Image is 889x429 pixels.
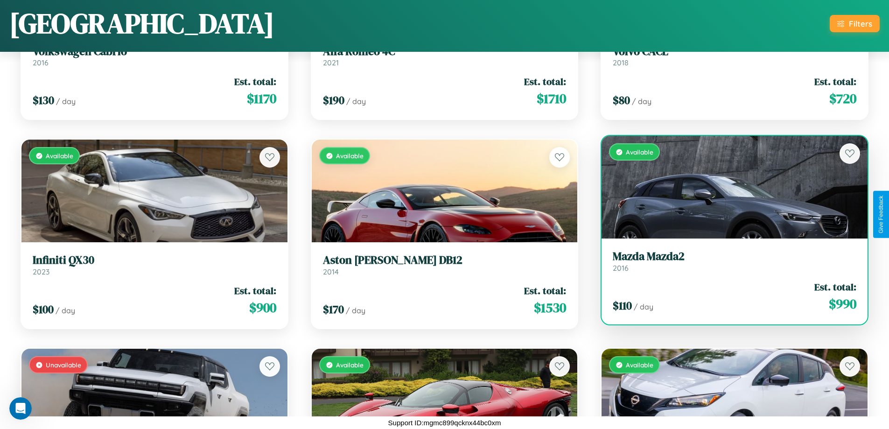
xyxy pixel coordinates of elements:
span: / day [56,306,75,315]
h3: Aston [PERSON_NAME] DB12 [323,253,567,267]
span: / day [632,97,651,106]
span: $ 130 [33,92,54,108]
span: Est. total: [814,75,856,88]
a: Volvo CACL2018 [613,45,856,68]
p: Support ID: mgmc899qcknx44bc0xm [388,416,501,429]
span: / day [346,97,366,106]
span: Est. total: [524,75,566,88]
a: Infiniti QX302023 [33,253,276,276]
span: 2018 [613,58,629,67]
iframe: Intercom live chat [9,397,32,420]
span: / day [56,97,76,106]
span: $ 1170 [247,89,276,108]
div: Filters [849,19,872,28]
span: Available [336,152,364,160]
span: Est. total: [234,284,276,297]
span: $ 1530 [534,298,566,317]
span: Unavailable [46,361,81,369]
h3: Mazda Mazda2 [613,250,856,263]
span: Available [46,152,73,160]
button: Filters [830,15,880,32]
span: $ 900 [249,298,276,317]
span: $ 80 [613,92,630,108]
a: Aston [PERSON_NAME] DB122014 [323,253,567,276]
span: Available [626,361,653,369]
span: 2016 [613,263,629,273]
span: Available [626,148,653,156]
span: $ 100 [33,302,54,317]
span: Est. total: [814,280,856,294]
span: 2023 [33,267,49,276]
span: / day [634,302,653,311]
span: 2014 [323,267,339,276]
span: Est. total: [234,75,276,88]
a: Mazda Mazda22016 [613,250,856,273]
span: $ 990 [829,295,856,313]
span: Available [336,361,364,369]
a: Volkswagen Cabrio2016 [33,45,276,68]
span: $ 170 [323,302,344,317]
span: / day [346,306,365,315]
span: 2021 [323,58,339,67]
span: $ 190 [323,92,344,108]
h1: [GEOGRAPHIC_DATA] [9,4,274,42]
a: Alfa Romeo 4C2021 [323,45,567,68]
h3: Infiniti QX30 [33,253,276,267]
span: $ 720 [829,89,856,108]
div: Give Feedback [878,196,884,233]
span: 2016 [33,58,49,67]
span: $ 110 [613,298,632,313]
span: $ 1710 [537,89,566,108]
span: Est. total: [524,284,566,297]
